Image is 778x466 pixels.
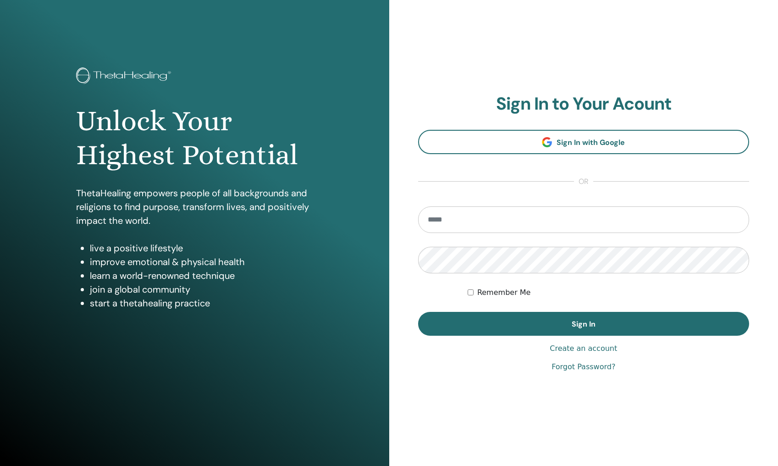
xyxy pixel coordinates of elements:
li: improve emotional & physical health [90,255,313,269]
a: Create an account [550,343,617,354]
span: Sign In [572,319,596,329]
button: Sign In [418,312,750,336]
a: Forgot Password? [552,361,615,372]
li: learn a world-renowned technique [90,269,313,283]
label: Remember Me [477,287,531,298]
span: or [574,176,593,187]
div: Keep me authenticated indefinitely or until I manually logout [468,287,749,298]
li: start a thetahealing practice [90,296,313,310]
h2: Sign In to Your Acount [418,94,750,115]
p: ThetaHealing empowers people of all backgrounds and religions to find purpose, transform lives, a... [76,186,313,227]
a: Sign In with Google [418,130,750,154]
li: live a positive lifestyle [90,241,313,255]
li: join a global community [90,283,313,296]
h1: Unlock Your Highest Potential [76,104,313,172]
span: Sign In with Google [557,138,625,147]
